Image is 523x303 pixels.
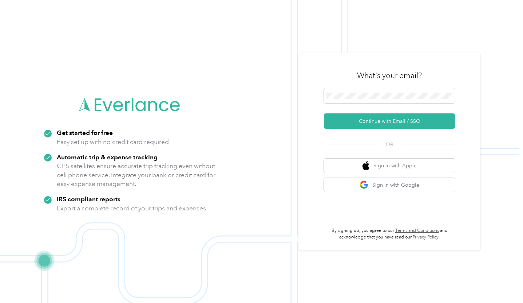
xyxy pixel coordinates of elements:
strong: IRS compliant reports [57,195,120,203]
button: google logoSign in with Google [324,178,455,192]
h3: What's your email? [357,70,422,81]
img: google logo [360,180,369,190]
p: By signing up, you agree to our and acknowledge that you have read our . [324,228,455,240]
p: Export a complete record of your trips and expenses. [57,204,207,213]
span: OR [377,141,402,148]
p: GPS satellites ensure accurate trip tracking even without cell phone service. Integrate your bank... [57,162,216,189]
strong: Get started for free [57,129,113,136]
button: apple logoSign in with Apple [324,159,455,173]
strong: Automatic trip & expense tracking [57,153,158,161]
button: Continue with Email / SSO [324,113,455,129]
a: Privacy Policy [413,234,439,240]
img: apple logo [362,161,370,170]
a: Terms and Conditions [395,228,439,233]
p: Easy set up with no credit card required [57,137,169,147]
iframe: Everlance-gr Chat Button Frame [482,262,523,303]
